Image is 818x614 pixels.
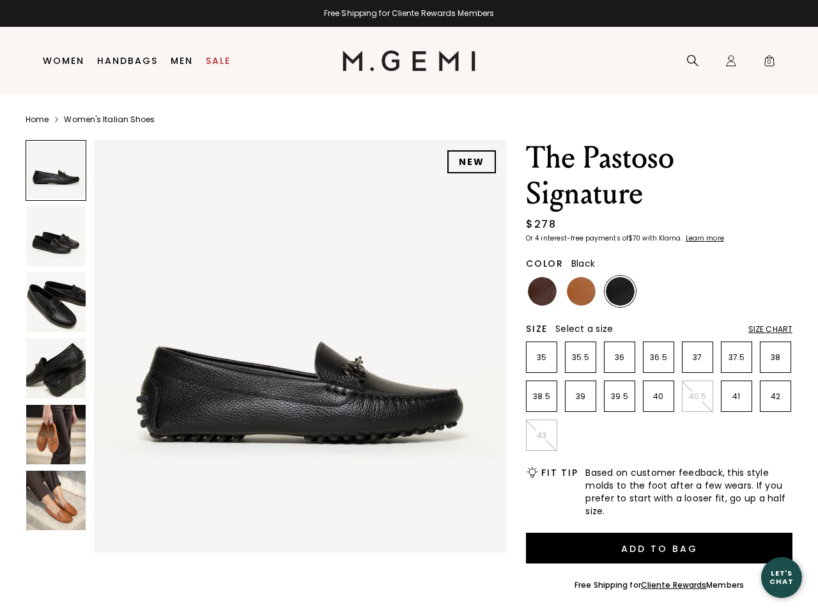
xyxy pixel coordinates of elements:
span: Based on customer feedback, this style molds to the foot after a few wears. If you prefer to star... [585,466,792,517]
span: 0 [763,57,776,70]
div: $278 [526,217,556,232]
img: The Pastoso Signature [26,338,86,398]
img: Tan [567,277,596,306]
img: The Pastoso Signature [26,471,86,530]
div: Free Shipping for Members [575,580,744,590]
a: Cliente Rewards [641,579,707,590]
p: 39 [566,391,596,402]
button: Add to Bag [526,533,792,563]
a: Learn more [684,235,724,242]
div: NEW [447,150,496,173]
span: Black [571,257,595,270]
klarna-placement-style-cta: Learn more [686,233,724,243]
img: The Pastoso Signature [26,207,86,266]
img: The Pastoso Signature [94,140,506,553]
h2: Size [526,324,548,334]
p: 36.5 [644,352,674,363]
img: Black [606,277,635,306]
p: 38.5 [527,391,557,402]
klarna-placement-style-body: with Klarna [642,233,684,243]
img: The Pastoso Signature [26,405,86,464]
a: Handbags [97,56,158,66]
h2: Fit Tip [541,468,578,478]
p: 39.5 [605,391,635,402]
p: 36 [605,352,635,363]
p: 40 [644,391,674,402]
img: The Pastoso Signature [26,272,86,332]
klarna-placement-style-body: Or 4 interest-free payments of [526,233,628,243]
a: Sale [206,56,231,66]
a: Women [43,56,84,66]
p: 37 [683,352,713,363]
img: M.Gemi [343,51,476,71]
h1: The Pastoso Signature [526,140,792,212]
a: Women's Italian Shoes [64,114,155,125]
a: Home [26,114,49,125]
klarna-placement-style-amount: $70 [628,233,640,243]
p: 41 [722,391,752,402]
p: 35.5 [566,352,596,363]
p: 37.5 [722,352,752,363]
div: Size Chart [748,324,792,335]
span: Select a size [555,322,613,335]
h2: Color [526,258,564,269]
p: 42 [760,391,791,402]
p: 40.5 [683,391,713,402]
p: 35 [527,352,557,363]
p: 43 [527,430,557,441]
a: Men [171,56,193,66]
div: Let's Chat [761,569,802,585]
p: 38 [760,352,791,363]
img: Chocolate [528,277,557,306]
